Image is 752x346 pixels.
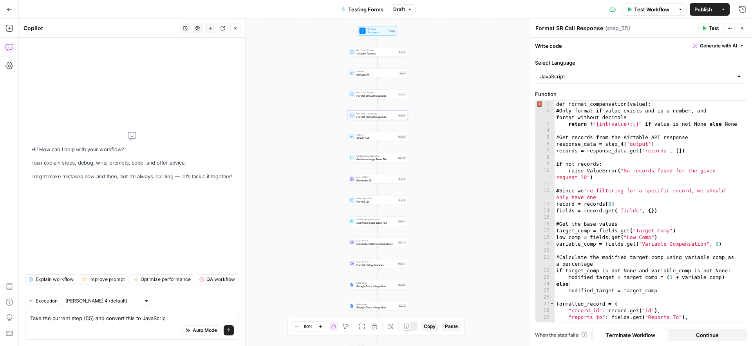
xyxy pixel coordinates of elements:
[535,267,555,274] div: 22
[356,239,396,242] span: LLM · GPT-4.1
[206,276,235,283] span: QA workflow
[356,112,396,115] span: Run Code · JavaScript
[550,301,554,307] span: Toggle code folding, rows 27 through 40
[540,72,733,80] input: JavaScript
[535,307,555,314] div: 28
[356,49,396,52] span: Run Code · Python
[398,304,407,308] div: Step 41
[182,325,221,335] button: Auto Mode
[535,254,555,267] div: 21
[347,280,408,290] div: IntegrationGoogle Docs IntegrationStep 32
[535,247,555,254] div: 20
[347,301,408,311] div: IntegrationGoogle Docs IntegrationStep 41
[535,134,555,141] div: 5
[535,107,555,121] div: 2
[535,59,747,67] label: Select Language
[356,221,396,225] span: Get Knowledge Base File
[347,132,408,141] div: Call APIJR API CallStep 36
[399,71,407,75] div: Step 4
[535,301,555,307] div: 27
[398,92,406,96] div: Step 17
[530,38,752,54] div: Write code
[141,276,191,283] span: Optimize performance
[31,159,233,167] p: I can explain steps, debug, write prompts, code, and offer advice.
[421,321,439,332] button: Copy
[535,101,555,107] div: 1
[377,332,378,343] g: Edge from step_47 to step_48
[377,226,378,237] g: Edge from step_33 to step_34
[347,196,408,205] div: Write Liquid TextFormat JDStep 16
[347,47,408,57] div: Run Code · PythonValidate AccessStep 12
[535,207,555,214] div: 14
[36,297,58,304] span: Execution
[445,323,458,330] span: Paste
[535,287,555,294] div: 25
[535,90,747,98] label: Function
[535,141,555,147] div: 6
[356,51,396,55] span: Validate Access
[347,111,408,120] div: Run Code · JavaScriptFormat SR Call ResponseStep 55
[535,101,542,107] span: Error, read annotations row 1
[65,297,141,305] input: Claude Sonnet 4 (default)
[398,177,406,181] div: Step 15
[535,147,555,154] div: 7
[347,217,408,226] div: Get Knowledge Base FileGet Knowledge Base FileStep 33
[36,276,74,283] span: Explain workflow
[669,329,746,341] button: Continue
[622,3,674,16] button: Test Workflow
[377,99,378,111] g: Edge from step_17 to step_55
[535,234,555,241] div: 18
[535,332,587,339] a: When the step fails:
[356,70,397,73] span: Call API
[23,24,178,32] div: Copilot
[377,205,378,216] g: Edge from step_16 to step_33
[196,274,239,284] button: QA workflow
[377,247,378,259] g: Edge from step_34 to step_37
[535,201,555,207] div: 13
[535,167,555,181] div: 10
[377,163,378,174] g: Edge from step_40 to step_15
[31,172,233,181] p: I might make mistakes now and then, but I’m always learning — let’s tackle it together!
[535,294,555,301] div: 26
[347,259,408,268] div: LLM · GPT-4.1Format Hiring ProcessStep 37
[367,30,387,34] span: Set Inputs
[79,274,128,284] button: Improve prompt
[25,274,77,284] button: Explain workflow
[535,214,555,221] div: 15
[356,115,396,119] span: Format SR Call Response
[535,321,555,327] div: 30
[709,25,719,32] span: Test
[356,154,396,158] span: Get Knowledge Base File
[398,219,406,223] div: Step 33
[356,218,396,221] span: Get Knowledge Base File
[535,274,555,281] div: 23
[605,24,630,32] span: ( step_55 )
[377,120,378,132] g: Edge from step_55 to step_36
[535,121,555,127] div: 3
[424,323,436,330] span: Copy
[367,27,387,31] span: Workflow
[698,23,722,33] button: Test
[690,41,747,51] button: Generate with AI
[535,314,555,321] div: 29
[535,127,555,134] div: 4
[347,26,408,36] div: WorkflowSet InputsInputs
[377,36,378,47] g: Edge from start to step_12
[535,24,603,32] textarea: Format SR Call Response
[398,156,407,159] div: Step 40
[535,181,555,187] div: 11
[356,305,396,309] span: Google Docs Integration
[535,221,555,227] div: 16
[535,154,555,161] div: 8
[694,5,712,13] span: Publish
[193,327,217,334] span: Auto Mode
[377,184,378,195] g: Edge from step_15 to step_16
[377,141,378,153] g: Edge from step_36 to step_40
[398,241,407,244] div: Step 34
[356,242,396,246] span: Generate Interview Questions
[356,197,396,200] span: Write Liquid Text
[398,135,406,138] div: Step 36
[356,94,396,98] span: Format SR Call Response
[336,3,388,16] button: Testing Forms
[356,176,396,179] span: LLM · GPT-4.1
